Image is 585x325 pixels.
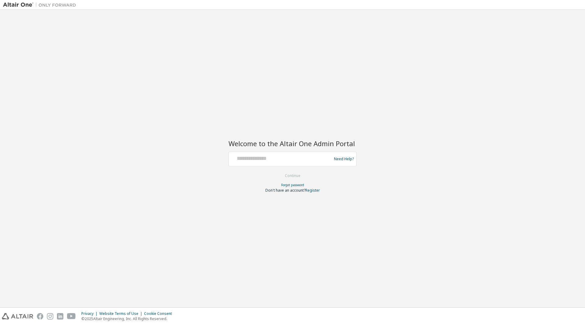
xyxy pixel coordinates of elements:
div: Privacy [81,311,99,316]
h2: Welcome to the Altair One Admin Portal [229,139,356,148]
img: altair_logo.svg [2,313,33,320]
a: Forgot password [281,183,304,187]
span: Don't have an account? [265,188,305,193]
a: Register [305,188,320,193]
div: Website Terms of Use [99,311,144,316]
img: youtube.svg [67,313,76,320]
p: © 2025 Altair Engineering, Inc. All Rights Reserved. [81,316,175,321]
img: linkedin.svg [57,313,63,320]
img: facebook.svg [37,313,43,320]
img: Altair One [3,2,79,8]
div: Cookie Consent [144,311,175,316]
img: instagram.svg [47,313,53,320]
a: Need Help? [334,159,354,159]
